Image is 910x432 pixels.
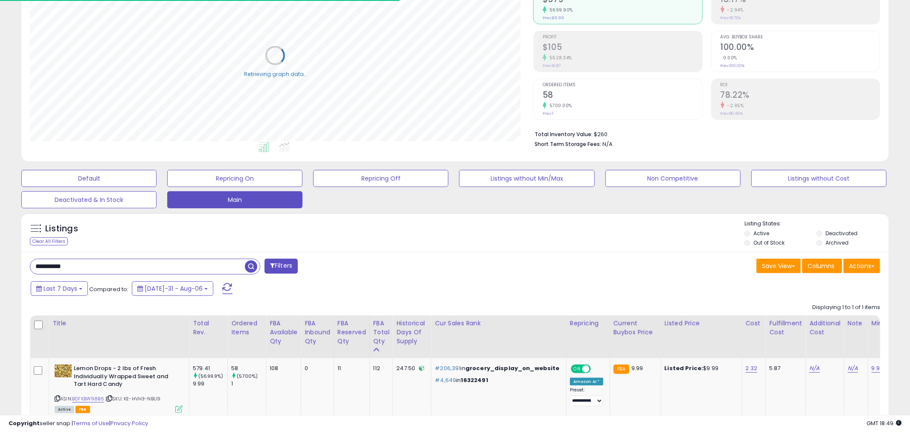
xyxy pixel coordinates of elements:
[724,7,744,13] small: -2.94%
[872,364,883,373] a: 9.97
[237,373,258,379] small: (5700%)
[570,378,603,385] div: Amazon AI *
[231,319,262,337] div: Ordered Items
[866,419,901,427] span: 2025-08-14 18:49 GMT
[826,239,849,246] label: Archived
[802,259,842,273] button: Columns
[751,170,887,187] button: Listings without Cost
[769,319,802,337] div: Fulfillment Cost
[809,364,820,373] a: N/A
[605,170,741,187] button: Non Competitive
[721,90,880,102] h2: 78.22%
[535,140,601,148] b: Short Term Storage Fees:
[665,319,738,328] div: Listed Price
[543,15,564,20] small: Prev: $9.99
[721,15,741,20] small: Prev: 18.72%
[110,419,148,427] a: Privacy Policy
[570,387,603,406] div: Preset:
[167,191,302,208] button: Main
[461,376,488,384] span: 16322491
[721,63,745,68] small: Prev: 100.00%
[337,365,363,372] div: 11
[435,319,562,328] div: Cur Sales Rank
[45,223,78,235] h5: Listings
[744,220,889,228] p: Listing States:
[808,262,834,270] span: Columns
[543,35,702,40] span: Profit
[105,395,160,402] span: | SKU: KE-HVH3-NBU9
[547,55,572,61] small: 5528.34%
[724,102,744,109] small: -2.95%
[435,377,559,384] p: in
[665,365,736,372] div: $9.99
[55,406,74,413] span: All listings currently available for purchase on Amazon
[9,419,40,427] strong: Copyright
[843,259,880,273] button: Actions
[543,90,702,102] h2: 58
[30,237,68,245] div: Clear All Filters
[55,365,72,377] img: 51tcslPB-EL._SL40_.jpg
[74,365,177,391] b: Lemon Drops - 2 lbs of Fresh Individually Wrapped Sweet and Tart Hard Candy
[198,373,223,379] small: (5699.9%)
[231,365,266,372] div: 58
[435,376,456,384] span: #4,649
[721,111,743,116] small: Prev: 80.60%
[193,380,227,388] div: 9.99
[459,170,594,187] button: Listings without Min/Max
[721,35,880,40] span: Avg. Buybox Share
[265,259,298,274] button: Filters
[753,230,769,237] label: Active
[721,83,880,88] span: ROI
[337,319,366,346] div: FBA Reserved Qty
[809,319,840,337] div: Additional Cost
[373,365,387,372] div: 112
[543,83,702,88] span: Ordered Items
[76,406,90,413] span: FBA
[396,319,427,346] div: Historical Days Of Supply
[535,128,874,139] li: $260
[602,140,613,148] span: N/A
[55,365,183,412] div: ASIN:
[270,319,297,346] div: FBA Available Qty
[665,364,704,372] b: Listed Price:
[72,395,104,403] a: B0FKBW98B6
[590,365,603,373] span: OFF
[746,364,758,373] a: 2.32
[535,131,593,138] b: Total Inventory Value:
[572,365,582,373] span: ON
[145,284,203,293] span: [DATE]-31 - Aug-06
[305,365,327,372] div: 0
[756,259,801,273] button: Save View
[9,420,148,428] div: seller snap | |
[193,319,224,337] div: Total Rev.
[396,365,424,372] div: 247.50
[313,170,448,187] button: Repricing Off
[21,191,157,208] button: Deactivated & In Stock
[812,304,880,312] div: Displaying 1 to 1 of 1 items
[826,230,858,237] label: Deactivated
[244,70,306,78] div: Retrieving graph data..
[435,364,460,372] span: #206,391
[435,365,559,372] p: in
[543,63,561,68] small: Prev: $1.87
[746,319,762,328] div: Cost
[848,364,858,373] a: N/A
[570,319,606,328] div: Repricing
[613,365,629,374] small: FBA
[721,55,738,61] small: 0.00%
[73,419,109,427] a: Terms of Use
[193,365,227,372] div: 579.41
[721,42,880,54] h2: 100.00%
[465,364,560,372] span: grocery_display_on_website
[21,170,157,187] button: Default
[167,170,302,187] button: Repricing On
[305,319,330,346] div: FBA inbound Qty
[543,111,553,116] small: Prev: 1
[52,319,186,328] div: Title
[848,319,864,328] div: Note
[547,102,572,109] small: 5700.00%
[231,380,266,388] div: 1
[631,364,643,372] span: 9.99
[543,42,702,54] h2: $105
[753,239,785,246] label: Out of Stock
